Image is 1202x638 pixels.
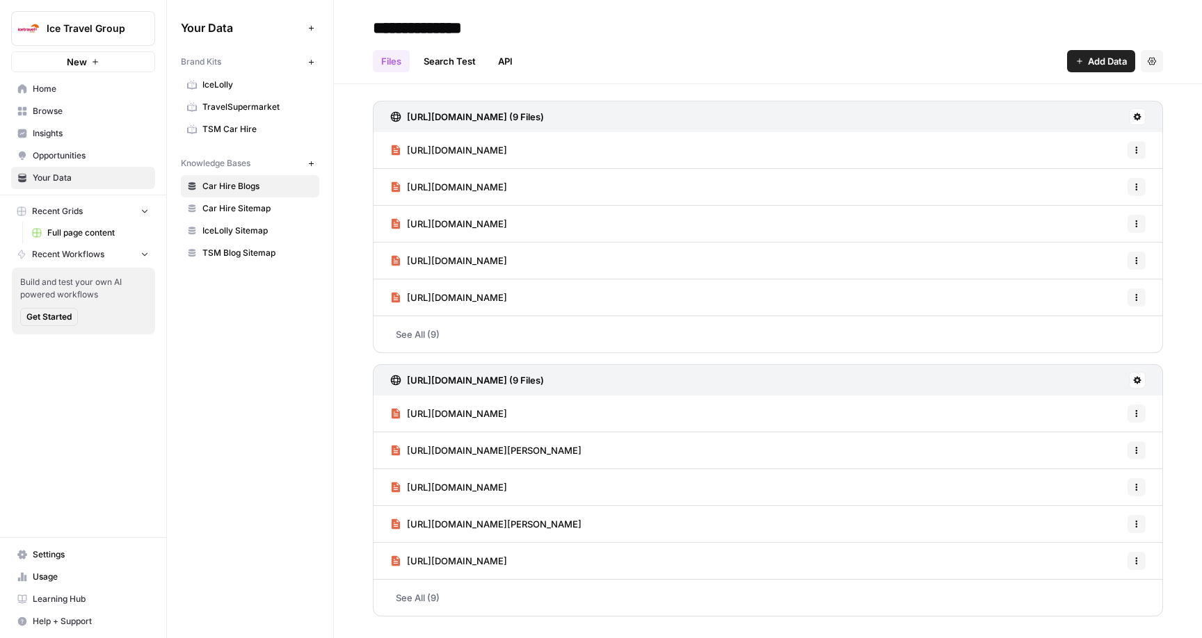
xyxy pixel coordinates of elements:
a: Usage [11,566,155,588]
span: [URL][DOMAIN_NAME] [407,143,507,157]
a: IceLolly [181,74,319,96]
button: Help + Support [11,610,155,632]
a: See All (9) [373,580,1163,616]
span: Car Hire Sitemap [202,202,313,215]
span: Browse [33,105,149,117]
span: Help + Support [33,615,149,628]
span: Knowledge Bases [181,157,250,170]
button: Recent Workflows [11,244,155,265]
a: [URL][DOMAIN_NAME] [390,243,507,279]
a: [URL][DOMAIN_NAME] [390,469,507,505]
span: Your Data [33,172,149,184]
span: [URL][DOMAIN_NAME] [407,554,507,568]
h3: [URL][DOMAIN_NAME] (9 Files) [407,110,544,124]
span: Add Data [1088,54,1127,68]
span: Opportunities [33,149,149,162]
a: Search Test [415,50,484,72]
span: Settings [33,548,149,561]
span: Home [33,83,149,95]
span: New [67,55,87,69]
a: API [490,50,521,72]
span: Get Started [26,311,72,323]
span: TSM Blog Sitemap [202,247,313,259]
span: IceLolly Sitemap [202,224,313,237]
a: Opportunities [11,145,155,167]
a: Home [11,78,155,100]
a: [URL][DOMAIN_NAME] [390,395,507,432]
a: Browse [11,100,155,122]
span: Ice Travel Group [47,22,131,35]
button: Recent Grids [11,201,155,222]
a: Your Data [11,167,155,189]
a: Car Hire Blogs [181,175,319,197]
span: Insights [33,127,149,140]
button: Workspace: Ice Travel Group [11,11,155,46]
button: New [11,51,155,72]
span: IceLolly [202,79,313,91]
span: [URL][DOMAIN_NAME] [407,180,507,194]
span: [URL][DOMAIN_NAME] [407,407,507,420]
span: [URL][DOMAIN_NAME] [407,254,507,268]
span: Your Data [181,19,303,36]
img: Ice Travel Group Logo [16,16,41,41]
button: Add Data [1067,50,1135,72]
a: [URL][DOMAIN_NAME] [390,206,507,242]
a: See All (9) [373,316,1163,352]
a: Learning Hub [11,588,155,610]
span: Learning Hub [33,593,149,605]
span: [URL][DOMAIN_NAME][PERSON_NAME] [407,443,582,457]
a: Insights [11,122,155,145]
a: Full page content [26,222,155,244]
span: [URL][DOMAIN_NAME][PERSON_NAME] [407,517,582,531]
span: TSM Car Hire [202,123,313,136]
span: [URL][DOMAIN_NAME] [407,291,507,304]
span: [URL][DOMAIN_NAME] [407,480,507,494]
a: [URL][DOMAIN_NAME] (9 Files) [390,101,544,132]
a: [URL][DOMAIN_NAME][PERSON_NAME] [390,506,582,542]
a: [URL][DOMAIN_NAME][PERSON_NAME] [390,432,582,468]
a: TravelSupermarket [181,96,319,118]
span: Recent Grids [32,205,83,218]
a: IceLolly Sitemap [181,220,319,242]
span: TravelSupermarket [202,101,313,113]
span: [URL][DOMAIN_NAME] [407,217,507,231]
a: [URL][DOMAIN_NAME] [390,169,507,205]
span: Car Hire Blogs [202,180,313,193]
span: Usage [33,571,149,583]
button: Get Started [20,308,78,326]
span: Build and test your own AI powered workflows [20,276,147,301]
span: Brand Kits [181,56,221,68]
a: Settings [11,543,155,566]
h3: [URL][DOMAIN_NAME] (9 Files) [407,373,544,387]
a: Files [373,50,410,72]
a: TSM Blog Sitemap [181,242,319,264]
span: Recent Workflows [32,248,104,261]
a: [URL][DOMAIN_NAME] [390,279,507,316]
a: [URL][DOMAIN_NAME] [390,132,507,168]
a: [URL][DOMAIN_NAME] [390,543,507,579]
a: Car Hire Sitemap [181,197,319,220]
a: [URL][DOMAIN_NAME] (9 Files) [390,365,544,395]
span: Full page content [47,227,149,239]
a: TSM Car Hire [181,118,319,140]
